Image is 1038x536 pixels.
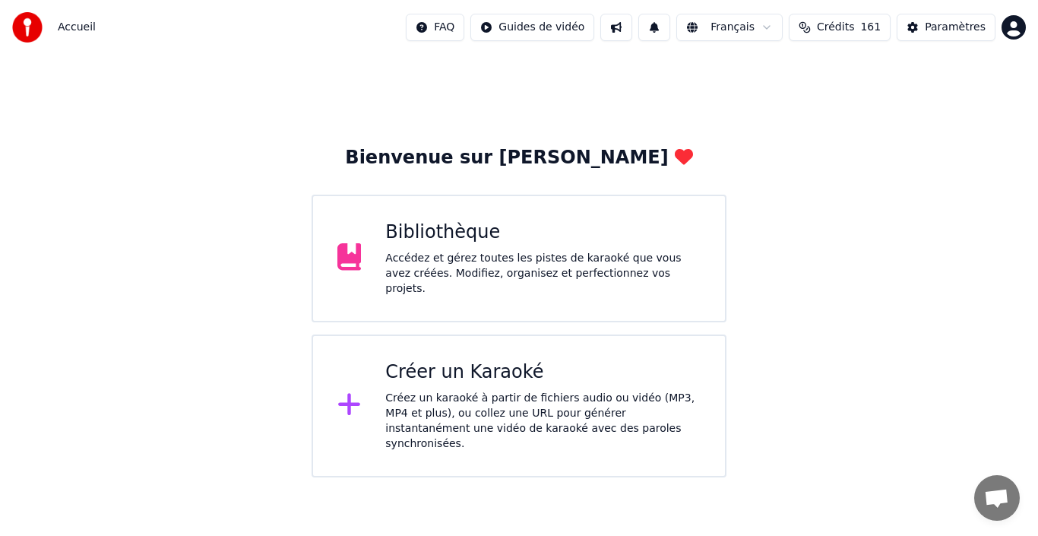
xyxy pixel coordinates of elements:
button: FAQ [406,14,464,41]
div: Accédez et gérez toutes les pistes de karaoké que vous avez créées. Modifiez, organisez et perfec... [385,251,701,297]
button: Paramètres [897,14,995,41]
img: youka [12,12,43,43]
button: Guides de vidéo [470,14,594,41]
span: Accueil [58,20,96,35]
div: Ouvrir le chat [974,475,1020,521]
nav: breadcrumb [58,20,96,35]
div: Bibliothèque [385,220,701,245]
span: 161 [860,20,881,35]
div: Créer un Karaoké [385,360,701,385]
div: Bienvenue sur [PERSON_NAME] [345,146,692,170]
button: Crédits161 [789,14,891,41]
div: Paramètres [925,20,986,35]
span: Crédits [817,20,854,35]
div: Créez un karaoké à partir de fichiers audio ou vidéo (MP3, MP4 et plus), ou collez une URL pour g... [385,391,701,452]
